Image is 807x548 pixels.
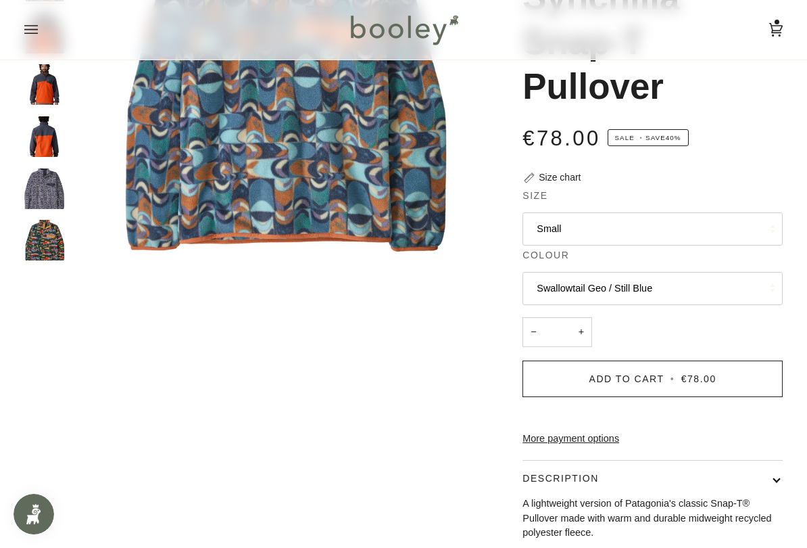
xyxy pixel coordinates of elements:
[24,64,65,105] img: Patagonia Men's Lightweight Synchilla Snap-T Pullover Pollinator Orange - Booley Galway
[666,134,681,141] span: 40%
[522,361,783,397] button: Add to Cart • €78.00
[24,116,65,157] img: Patagonia Men's Lightweight Synchilla Snap-T Pullover Pollinator Orange - Booley Galway
[24,220,65,260] img: Men's Lightweight Synchilla Snap-T Pullover
[589,373,664,384] span: Add to Cart
[14,494,54,534] iframe: Button to open loyalty program pop-up
[539,170,581,185] div: Size chart
[522,212,783,246] button: Small
[668,373,677,384] span: •
[637,134,646,141] em: •
[681,373,716,384] span: €78.00
[522,432,783,447] a: More payment options
[522,461,783,497] button: Description
[522,272,783,305] button: Swallowtail Geo / Still Blue
[570,317,592,348] button: +
[615,134,635,141] span: Sale
[608,129,689,147] span: Save
[522,497,783,541] p: A lightweight version of Patagonia's classic Snap-T® Pullover made with warm and durable midweigh...
[24,168,65,209] img: Men's Lightweight Synchilla Snap-T Pullover
[522,189,547,203] span: Size
[522,127,600,150] span: €78.00
[522,248,569,262] span: Colour
[522,317,544,348] button: −
[345,10,463,49] img: Booley
[522,317,592,348] input: Quantity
